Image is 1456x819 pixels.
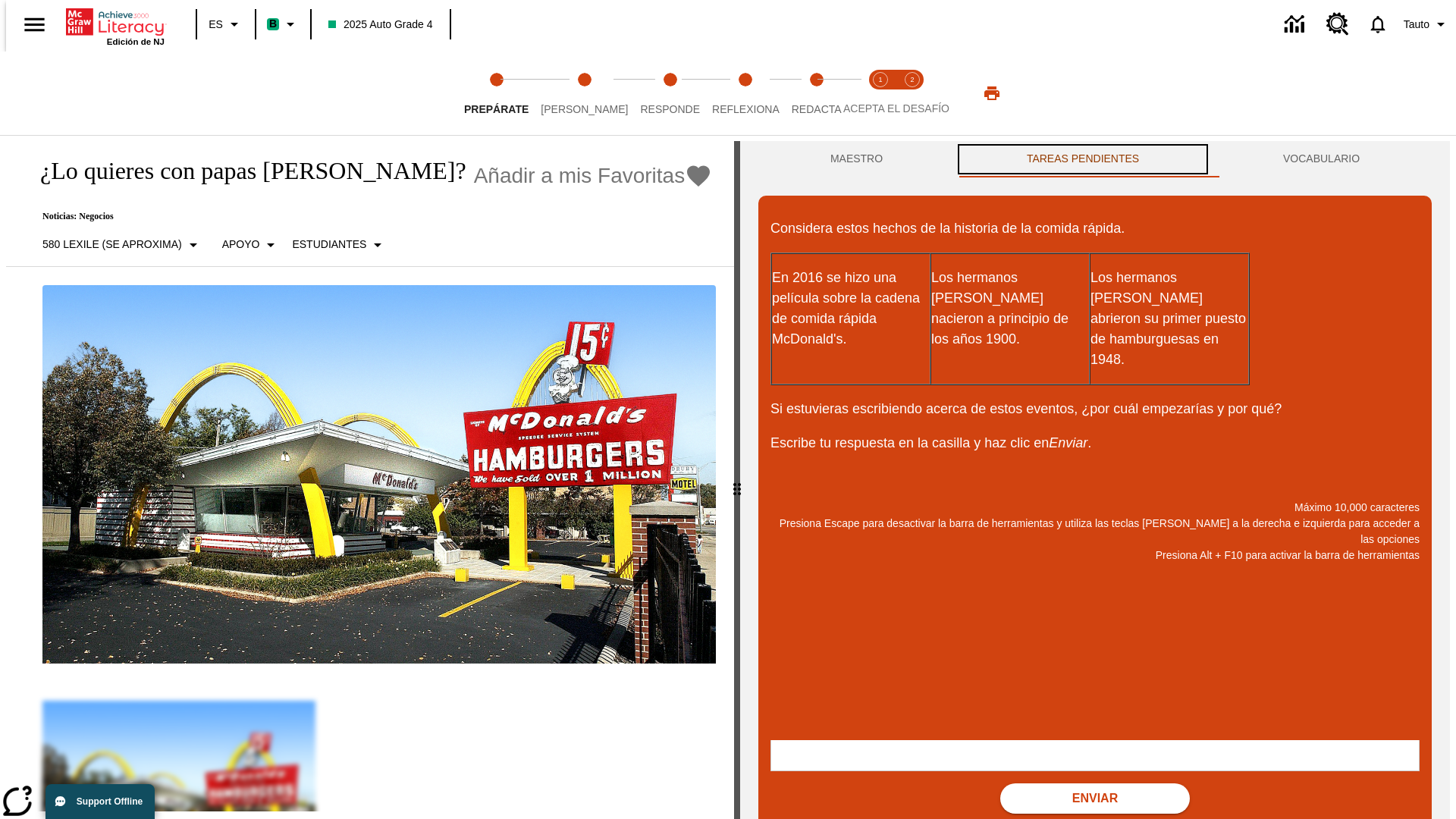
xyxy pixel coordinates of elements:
p: Máximo 10,000 caracteres [770,500,1420,516]
span: Redacta [792,103,842,115]
p: Escribe tu respuesta en la casilla y haz clic en . [770,433,1420,453]
span: Responde [640,103,700,115]
p: Apoyo [222,237,260,253]
button: Lenguaje: ES, Selecciona un idioma [202,11,250,38]
p: Los hermanos [PERSON_NAME] abrieron su primer puesto de hamburguesas en 1948. [1090,268,1248,370]
p: Estudiantes [292,237,366,253]
button: Maestro [758,141,955,177]
button: Redacta step 5 of 5 [780,52,854,135]
button: Perfil/Configuración [1398,11,1456,38]
span: B [269,14,277,33]
p: En 2016 se hizo una película sobre la cadena de comida rápida McDonald's. [772,268,930,350]
span: Tauto [1404,17,1429,33]
a: Centro de información [1276,4,1317,45]
p: Si estuvieras escribiendo acerca de estos eventos, ¿por cuál empezarías y por qué? [770,399,1420,419]
body: Máximo 10,000 caracteres Presiona Escape para desactivar la barra de herramientas y utiliza las t... [6,12,221,26]
p: Presiona Alt + F10 para activar la barra de herramientas [770,548,1420,563]
button: Seleccione Lexile, 580 Lexile (Se aproxima) [36,231,209,259]
p: Los hermanos [PERSON_NAME] nacieron a principio de los años 1900. [931,268,1089,350]
div: Instructional Panel Tabs [758,141,1432,177]
button: Seleccionar estudiante [286,231,393,259]
span: [PERSON_NAME] [541,103,628,115]
button: Añadir a mis Favoritas - ¿Lo quieres con papas fritas? [474,162,713,189]
img: Uno de los primeros locales de McDonald's, con el icónico letrero rojo y los arcos amarillos. [42,285,716,664]
button: VOCABULARIO [1211,141,1432,177]
text: 2 [910,76,914,83]
text: 1 [878,76,882,83]
span: Añadir a mis Favoritas [474,164,686,188]
button: TAREAS PENDIENTES [955,141,1211,177]
p: Noticias: Negocios [24,211,712,222]
span: Support Offline [77,796,143,807]
button: Lee step 2 of 5 [529,52,640,135]
p: Presiona Escape para desactivar la barra de herramientas y utiliza las teclas [PERSON_NAME] a la ... [770,516,1420,548]
button: Prepárate step 1 of 5 [452,52,541,135]
button: Acepta el desafío contesta step 2 of 2 [890,52,934,135]
button: Boost El color de la clase es verde menta. Cambiar el color de la clase. [261,11,306,38]
span: ES [209,17,223,33]
div: reading [6,141,734,811]
button: Tipo de apoyo, Apoyo [216,231,287,259]
button: Support Offline [45,784,155,819]
a: Centro de recursos, Se abrirá en una pestaña nueva. [1317,4,1358,45]
button: Enviar [1000,783,1190,814]
span: Reflexiona [712,103,780,115]
h1: ¿Lo quieres con papas [PERSON_NAME]? [24,157,466,185]
div: Portada [66,5,165,46]
span: 2025 Auto Grade 4 [328,17,433,33]
div: activity [740,141,1450,819]
div: Pulsa la tecla de intro o la barra espaciadora y luego presiona las flechas de derecha e izquierd... [734,141,740,819]
p: Considera estos hechos de la historia de la comida rápida. [770,218,1420,239]
span: Edición de NJ [107,37,165,46]
button: Responde step 3 of 5 [628,52,712,135]
button: Acepta el desafío lee step 1 of 2 [858,52,902,135]
span: Prepárate [464,103,529,115]
p: 580 Lexile (Se aproxima) [42,237,182,253]
button: Imprimir [968,80,1016,107]
button: Reflexiona step 4 of 5 [700,52,792,135]
span: ACEPTA EL DESAFÍO [843,102,949,115]
button: Abrir el menú lateral [12,2,57,47]
a: Notificaciones [1358,5,1398,44]
em: Enviar [1049,435,1087,450]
